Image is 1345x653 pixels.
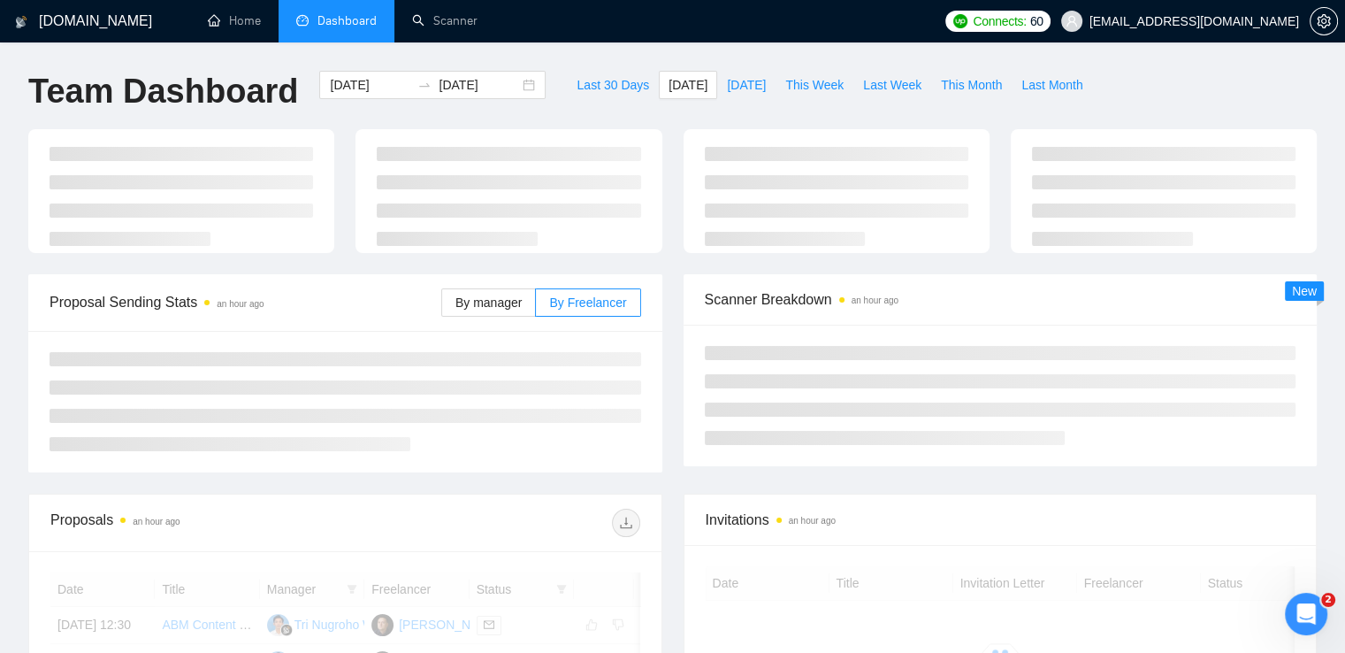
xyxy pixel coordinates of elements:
span: Last Month [1021,75,1082,95]
button: [DATE] [659,71,717,99]
button: [DATE] [717,71,776,99]
button: This Month [931,71,1012,99]
span: Last Week [863,75,921,95]
time: an hour ago [133,517,180,526]
span: swap-right [417,78,432,92]
span: New [1292,284,1317,298]
time: an hour ago [789,516,836,526]
span: 2 [1321,593,1335,607]
button: Last Week [853,71,931,99]
div: Proposals [50,509,345,537]
a: setting [1310,14,1338,28]
span: Connects: [973,12,1026,31]
span: [DATE] [669,75,707,95]
span: to [417,78,432,92]
img: logo [15,8,27,36]
a: homeHome [208,13,261,28]
span: setting [1311,14,1337,28]
span: This Week [785,75,844,95]
span: dashboard [296,14,309,27]
span: Scanner Breakdown [705,288,1296,311]
span: Last 30 Days [577,75,649,95]
span: This Month [941,75,1002,95]
span: [DATE] [727,75,766,95]
span: Invitations [706,509,1295,531]
h1: Team Dashboard [28,71,298,112]
input: End date [439,75,519,95]
span: user [1066,15,1078,27]
button: setting [1310,7,1338,35]
span: Dashboard [317,13,377,28]
button: Last Month [1012,71,1092,99]
span: By manager [455,296,522,310]
input: Start date [330,75,410,95]
button: This Week [776,71,853,99]
time: an hour ago [852,296,898,305]
button: Last 30 Days [567,71,659,99]
span: By Freelancer [549,296,626,310]
span: Proposal Sending Stats [50,291,441,313]
img: upwork-logo.png [953,14,967,28]
time: an hour ago [217,299,264,309]
span: 60 [1030,12,1043,31]
iframe: Intercom live chat [1285,593,1327,635]
a: searchScanner [412,13,478,28]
